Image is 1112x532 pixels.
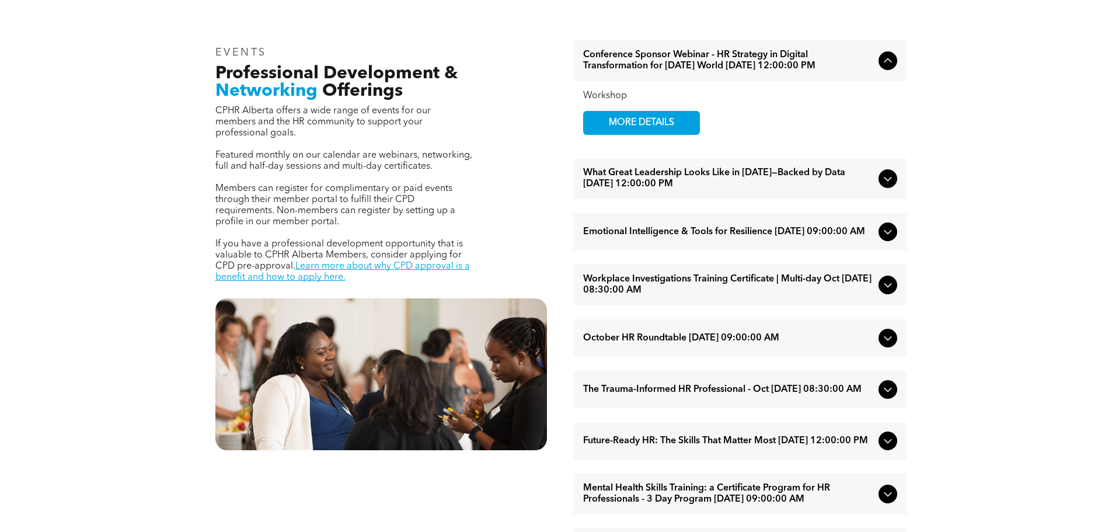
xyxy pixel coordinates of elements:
span: Professional Development & [215,65,458,82]
span: Offerings [322,82,403,100]
span: Emotional Intelligence & Tools for Resilience [DATE] 09:00:00 AM [583,227,874,238]
div: Workshop [583,91,897,102]
span: CPHR Alberta offers a wide range of events for our members and the HR community to support your p... [215,106,431,138]
span: Networking [215,82,318,100]
span: What Great Leadership Looks Like in [DATE]—Backed by Data [DATE] 12:00:00 PM [583,168,874,190]
a: Learn more about why CPD approval is a benefit and how to apply here. [215,262,470,282]
span: Future-Ready HR: The Skills That Matter Most [DATE] 12:00:00 PM [583,436,874,447]
span: Mental Health Skills Training: a Certificate Program for HR Professionals - 3 Day Program [DATE] ... [583,483,874,505]
span: The Trauma-Informed HR Professional - Oct [DATE] 08:30:00 AM [583,384,874,395]
span: If you have a professional development opportunity that is valuable to CPHR Alberta Members, cons... [215,239,463,271]
span: EVENTS [215,47,267,58]
span: Workplace Investigations Training Certificate | Multi-day Oct [DATE] 08:30:00 AM [583,274,874,296]
span: Featured monthly on our calendar are webinars, networking, full and half-day sessions and multi-d... [215,151,472,171]
a: MORE DETAILS [583,111,700,135]
span: MORE DETAILS [595,112,688,134]
span: Members can register for complimentary or paid events through their member portal to fulfill thei... [215,184,455,227]
span: October HR Roundtable [DATE] 09:00:00 AM [583,333,874,344]
span: Conference Sponsor Webinar - HR Strategy in Digital Transformation for [DATE] World [DATE] 12:00:... [583,50,874,72]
